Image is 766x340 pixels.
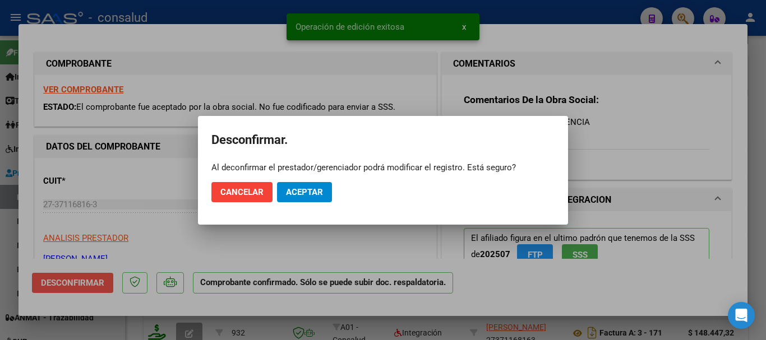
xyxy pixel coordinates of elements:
span: Cancelar [220,187,264,197]
button: Aceptar [277,182,332,202]
button: Cancelar [211,182,273,202]
h2: Desconfirmar. [211,129,555,151]
span: Aceptar [286,187,323,197]
div: Open Intercom Messenger [728,302,755,329]
div: Al deconfirmar el prestador/gerenciador podrá modificar el registro. Está seguro? [211,162,555,173]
